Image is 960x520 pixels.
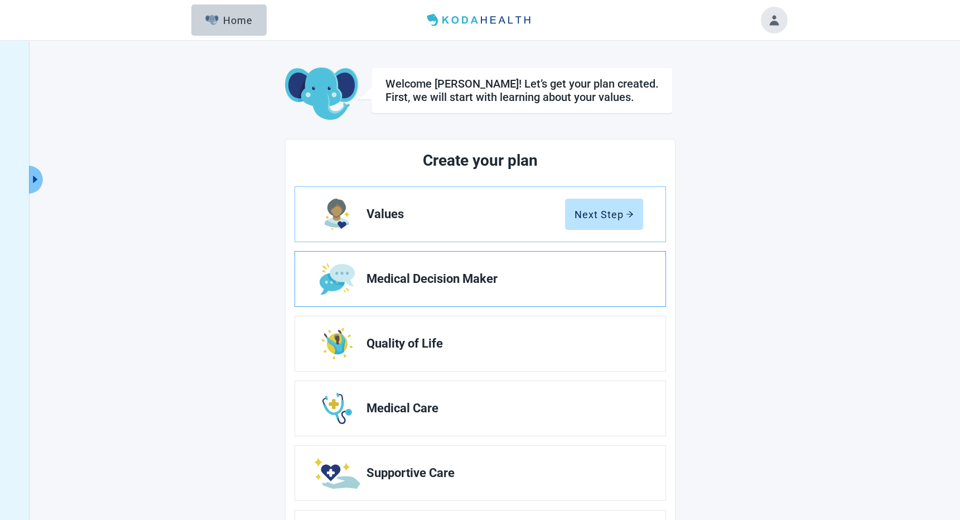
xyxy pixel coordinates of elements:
[366,272,634,286] span: Medical Decision Maker
[336,148,624,173] h2: Create your plan
[385,77,659,104] div: Welcome [PERSON_NAME]! Let’s get your plan created. First, we will start with learning about your...
[285,68,358,121] img: Koda Elephant
[205,15,219,25] img: Elephant
[366,337,634,350] span: Quality of Life
[295,252,665,306] a: Edit Medical Decision Maker section
[366,402,634,415] span: Medical Care
[295,446,665,500] a: Edit Supportive Care section
[191,4,267,36] button: ElephantHome
[29,166,43,194] button: Expand menu
[761,7,788,33] button: Toggle account menu
[565,199,643,230] button: Next Steparrow-right
[295,381,665,436] a: Edit Medical Care section
[422,11,537,29] img: Koda Health
[30,174,41,185] span: caret-right
[626,210,634,218] span: arrow-right
[295,187,665,242] a: Edit Values section
[295,316,665,371] a: Edit Quality of Life section
[205,15,253,26] div: Home
[366,466,634,480] span: Supportive Care
[366,208,565,221] span: Values
[575,209,634,220] div: Next Step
